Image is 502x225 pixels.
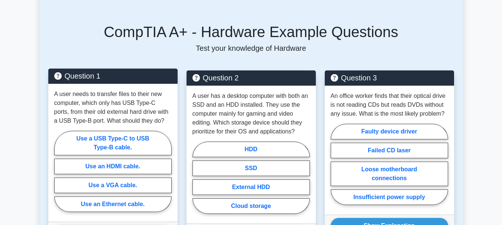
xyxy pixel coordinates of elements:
[192,179,310,195] label: External HDD
[331,73,448,82] h5: Question 3
[48,23,454,41] h5: CompTIA A+ - Hardware Example Questions
[192,198,310,214] label: Cloud storage
[54,72,172,80] h5: Question 1
[331,162,448,186] label: Loose motherboard connections
[192,161,310,176] label: SSD
[54,196,172,212] label: Use an Ethernet cable.
[54,131,172,155] label: Use a USB Type-C to USB Type-B cable.
[331,124,448,139] label: Faulty device driver
[54,178,172,193] label: Use a VGA cable.
[331,143,448,158] label: Failed CD laser
[192,92,310,136] p: A user has a desktop computer with both an SSD and an HDD installed. They use the computer mainly...
[192,73,310,82] h5: Question 2
[54,90,172,125] p: A user needs to transfer files to their new computer, which only has USB Type-C ports, from their...
[54,159,172,174] label: Use an HDMI cable.
[331,92,448,118] p: An office worker finds that their optical drive is not reading CDs but reads DVDs without any iss...
[331,189,448,205] label: Insufficient power supply
[192,142,310,157] label: HDD
[48,44,454,53] p: Test your knowledge of Hardware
